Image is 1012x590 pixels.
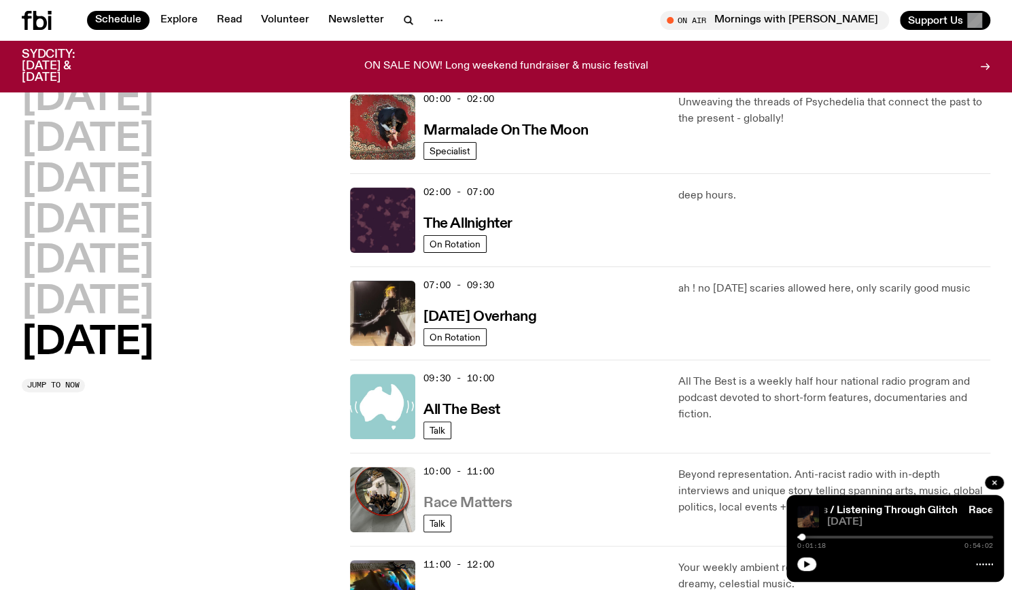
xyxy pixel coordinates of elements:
button: [DATE] [22,324,154,362]
h3: Marmalade On The Moon [423,124,589,138]
button: Support Us [900,11,990,30]
a: Explore [152,11,206,30]
h3: All The Best [423,403,500,417]
a: Race Matters / Listening Through Glitch [761,505,957,516]
p: Beyond representation. Anti-racist radio with in-depth interviews and unique story telling spanni... [678,467,990,516]
span: 0:01:18 [797,542,826,549]
a: [DATE] Overhang [423,307,536,324]
button: [DATE] [22,203,154,241]
p: ON SALE NOW! Long weekend fundraiser & music festival [364,60,648,73]
p: All The Best is a weekly half hour national radio program and podcast devoted to short-form featu... [678,374,990,423]
span: On Rotation [430,239,481,249]
a: Newsletter [320,11,392,30]
p: ah ! no [DATE] scaries allowed here, only scarily good music [678,281,990,297]
h3: Race Matters [423,496,512,510]
a: Race Matters [423,493,512,510]
span: 10:00 - 11:00 [423,465,494,478]
h3: The Allnighter [423,217,512,231]
a: The Allnighter [423,214,512,231]
img: Tommy - Persian Rug [350,94,415,160]
a: Read [209,11,250,30]
span: 0:54:02 [964,542,993,549]
img: Fetle crouches in a park at night. They are wearing a long brown garment and looking solemnly int... [797,506,819,527]
span: 02:00 - 07:00 [423,186,494,198]
span: Jump to now [27,381,80,389]
button: [DATE] [22,243,154,281]
a: On Rotation [423,328,487,346]
span: Specialist [430,146,470,156]
span: Support Us [908,14,963,27]
a: Talk [423,515,451,532]
h3: SYDCITY: [DATE] & [DATE] [22,49,109,84]
h3: [DATE] Overhang [423,310,536,324]
span: Talk [430,519,445,529]
button: [DATE] [22,80,154,118]
span: 11:00 - 12:00 [423,558,494,571]
a: Marmalade On The Moon [423,121,589,138]
p: deep hours. [678,188,990,204]
a: Talk [423,421,451,439]
span: On Rotation [430,332,481,343]
a: On Rotation [423,235,487,253]
span: Talk [430,426,445,436]
img: A photo of the Race Matters team taken in a rear view or "blindside" mirror. A bunch of people of... [350,467,415,532]
span: 07:00 - 09:30 [423,279,494,292]
a: Schedule [87,11,150,30]
a: All The Best [423,400,500,417]
p: Unweaving the threads of Psychedelia that connect the past to the present - globally! [678,94,990,127]
span: 09:30 - 10:00 [423,372,494,385]
button: [DATE] [22,121,154,159]
button: On AirMornings with [PERSON_NAME] [660,11,889,30]
span: [DATE] [827,517,993,527]
a: Volunteer [253,11,317,30]
button: Jump to now [22,379,85,392]
button: [DATE] [22,283,154,322]
button: [DATE] [22,162,154,200]
a: Specialist [423,142,476,160]
span: 00:00 - 02:00 [423,92,494,105]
